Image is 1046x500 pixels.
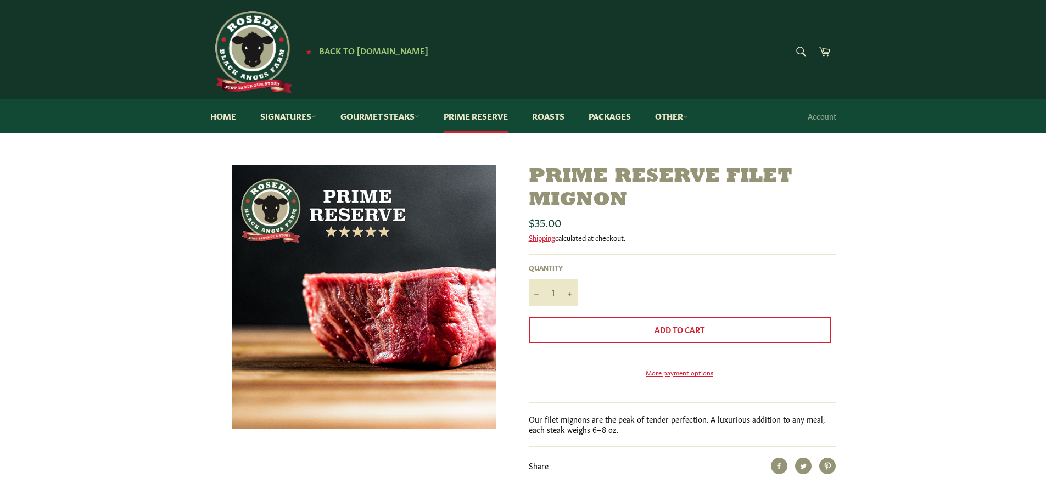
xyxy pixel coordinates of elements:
img: Roseda Beef [210,11,293,93]
a: Home [199,99,247,133]
button: Reduce item quantity by one [529,279,545,306]
a: Other [644,99,699,133]
a: Packages [578,99,642,133]
span: Add to Cart [655,324,704,335]
button: Increase item quantity by one [562,279,578,306]
h1: Prime Reserve Filet Mignon [529,165,836,212]
button: Add to Cart [529,317,831,343]
span: ★ [306,47,312,55]
span: $35.00 [529,214,561,229]
a: Account [802,100,842,132]
span: Share [529,460,549,471]
a: Signatures [249,99,327,133]
a: Prime Reserve [433,99,519,133]
a: ★ Back to [DOMAIN_NAME] [300,47,428,55]
a: Shipping [529,232,555,243]
a: Gourmet Steaks [329,99,430,133]
p: Our filet mignons are the peak of tender perfection. A luxurious addition to any meal, each steak... [529,414,836,435]
img: Prime Reserve Filet Mignon [232,165,496,429]
a: Roasts [521,99,575,133]
a: More payment options [529,368,831,377]
div: calculated at checkout. [529,233,836,243]
span: Back to [DOMAIN_NAME] [319,44,428,56]
label: Quantity [529,263,578,272]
